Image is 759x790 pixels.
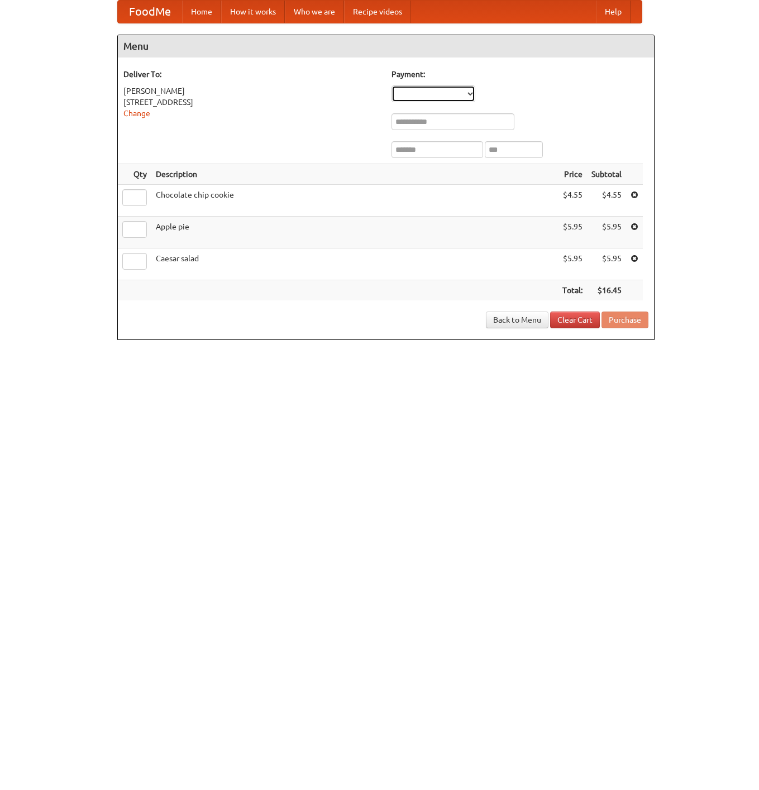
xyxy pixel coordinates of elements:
a: Help [596,1,631,23]
td: $5.95 [558,248,587,280]
th: Subtotal [587,164,626,185]
h5: Payment: [392,69,648,80]
td: Chocolate chip cookie [151,185,558,217]
a: Back to Menu [486,312,548,328]
th: Description [151,164,558,185]
td: Apple pie [151,217,558,248]
a: Home [182,1,221,23]
a: Recipe videos [344,1,411,23]
td: $5.95 [587,248,626,280]
td: $5.95 [587,217,626,248]
th: Price [558,164,587,185]
td: $4.55 [558,185,587,217]
a: How it works [221,1,285,23]
button: Purchase [602,312,648,328]
a: FoodMe [118,1,182,23]
div: [STREET_ADDRESS] [123,97,380,108]
td: $5.95 [558,217,587,248]
th: Qty [118,164,151,185]
td: $4.55 [587,185,626,217]
th: Total: [558,280,587,301]
a: Clear Cart [550,312,600,328]
h5: Deliver To: [123,69,380,80]
th: $16.45 [587,280,626,301]
a: Change [123,109,150,118]
a: Who we are [285,1,344,23]
td: Caesar salad [151,248,558,280]
div: [PERSON_NAME] [123,85,380,97]
h4: Menu [118,35,654,58]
